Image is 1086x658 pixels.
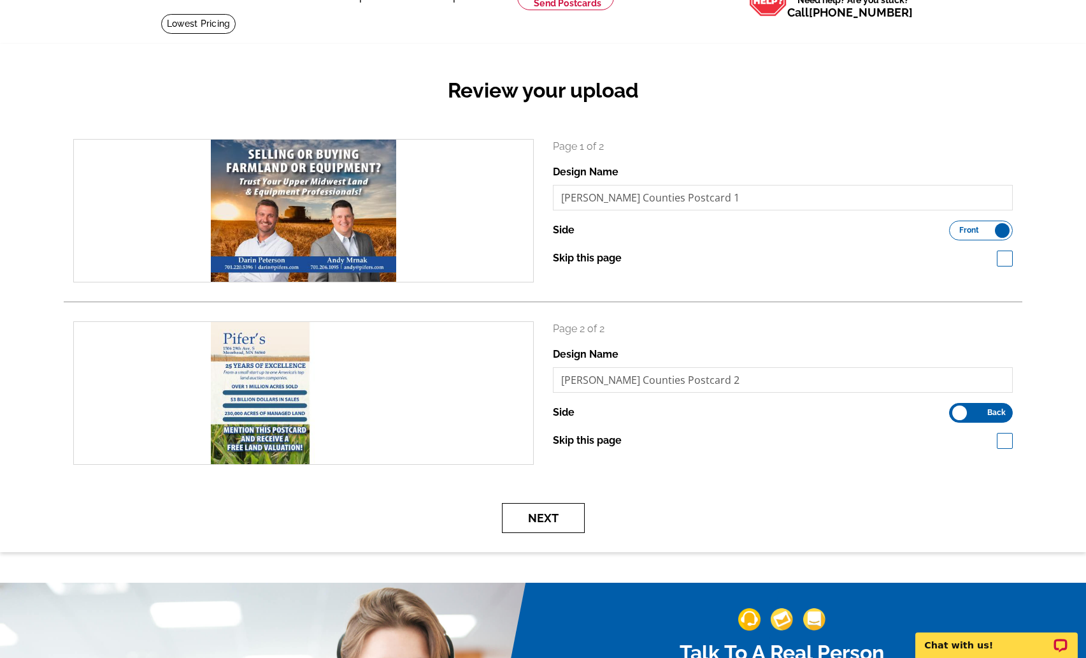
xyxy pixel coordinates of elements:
[553,433,622,448] label: Skip this page
[553,164,618,180] label: Design Name
[738,608,761,631] img: support-img-1.png
[959,227,979,233] span: Front
[553,347,618,362] label: Design Name
[553,367,1013,393] input: File Name
[553,223,575,238] label: Side
[787,6,913,19] span: Call
[771,608,793,631] img: support-img-2.png
[987,409,1006,416] span: Back
[803,608,825,631] img: support-img-3_1.png
[553,405,575,420] label: Side
[502,503,585,533] button: Next
[553,321,1013,337] p: Page 2 of 2
[553,251,622,266] label: Skip this page
[553,185,1013,210] input: File Name
[553,139,1013,154] p: Page 1 of 2
[64,78,1022,103] h2: Review your upload
[809,6,913,19] a: [PHONE_NUMBER]
[907,618,1086,658] iframe: LiveChat chat widget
